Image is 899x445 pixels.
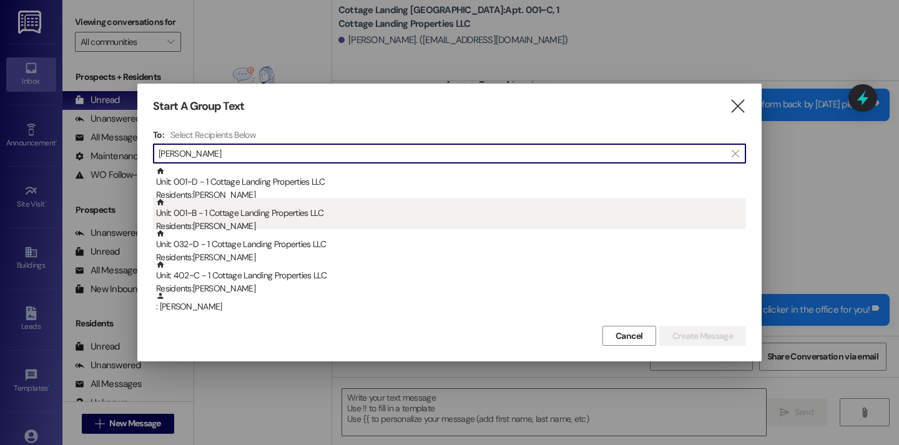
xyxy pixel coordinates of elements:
[153,229,746,260] div: Unit: 032~D - 1 Cottage Landing Properties LLCResidents:[PERSON_NAME]
[159,145,725,162] input: Search for any contact or apartment
[156,229,746,265] div: Unit: 032~D - 1 Cottage Landing Properties LLC
[153,198,746,229] div: Unit: 001~B - 1 Cottage Landing Properties LLCResidents:[PERSON_NAME]
[153,99,244,114] h3: Start A Group Text
[156,291,746,313] div: : [PERSON_NAME]
[170,129,256,140] h4: Select Recipients Below
[732,149,739,159] i: 
[153,291,746,323] div: : [PERSON_NAME]
[725,144,745,163] button: Clear text
[156,167,746,202] div: Unit: 001~D - 1 Cottage Landing Properties LLC
[672,330,733,343] span: Create Message
[616,330,643,343] span: Cancel
[153,260,746,291] div: Unit: 402~C - 1 Cottage Landing Properties LLCResidents:[PERSON_NAME]
[153,129,164,140] h3: To:
[729,100,746,113] i: 
[156,198,746,233] div: Unit: 001~B - 1 Cottage Landing Properties LLC
[153,167,746,198] div: Unit: 001~D - 1 Cottage Landing Properties LLCResidents:[PERSON_NAME]
[156,260,746,296] div: Unit: 402~C - 1 Cottage Landing Properties LLC
[602,326,656,346] button: Cancel
[659,326,746,346] button: Create Message
[156,251,746,264] div: Residents: [PERSON_NAME]
[156,188,746,202] div: Residents: [PERSON_NAME]
[156,282,746,295] div: Residents: [PERSON_NAME]
[156,220,746,233] div: Residents: [PERSON_NAME]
